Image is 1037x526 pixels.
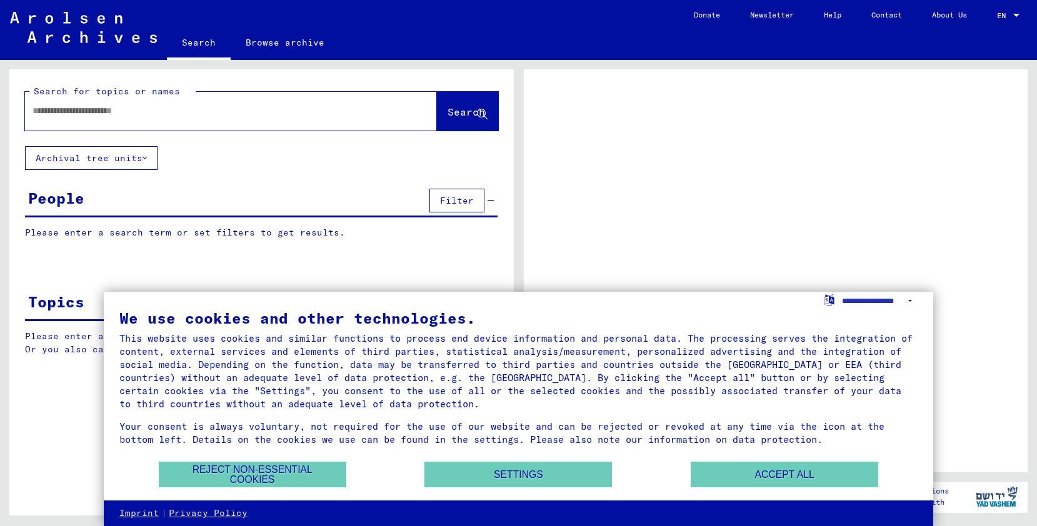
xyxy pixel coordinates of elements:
[25,330,498,356] p: Please enter a search term or set filters to get results. Or you also can browse the manually.
[691,462,878,487] button: Accept all
[34,86,180,97] mat-label: Search for topics or names
[231,27,339,57] a: Browse archive
[119,332,918,410] div: This website uses cookies and similar functions to process end device information and personal da...
[973,481,1020,512] img: yv_logo.png
[169,507,248,520] a: Privacy Policy
[159,462,346,487] button: Reject non-essential cookies
[997,11,1011,20] span: EN
[28,187,84,209] div: People
[10,12,157,43] img: Arolsen_neg.svg
[448,106,485,118] span: Search
[440,195,474,206] span: Filter
[119,420,918,446] div: Your consent is always voluntary, not required for the use of our website and can be rejected or ...
[28,290,84,313] div: Topics
[119,507,159,520] a: Imprint
[429,189,484,212] button: Filter
[437,92,498,131] button: Search
[119,310,918,325] div: We use cookies and other technologies.
[25,226,498,239] p: Please enter a search term or set filters to get results.
[167,27,231,60] a: Search
[424,462,612,487] button: Settings
[25,146,158,170] button: Archival tree units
